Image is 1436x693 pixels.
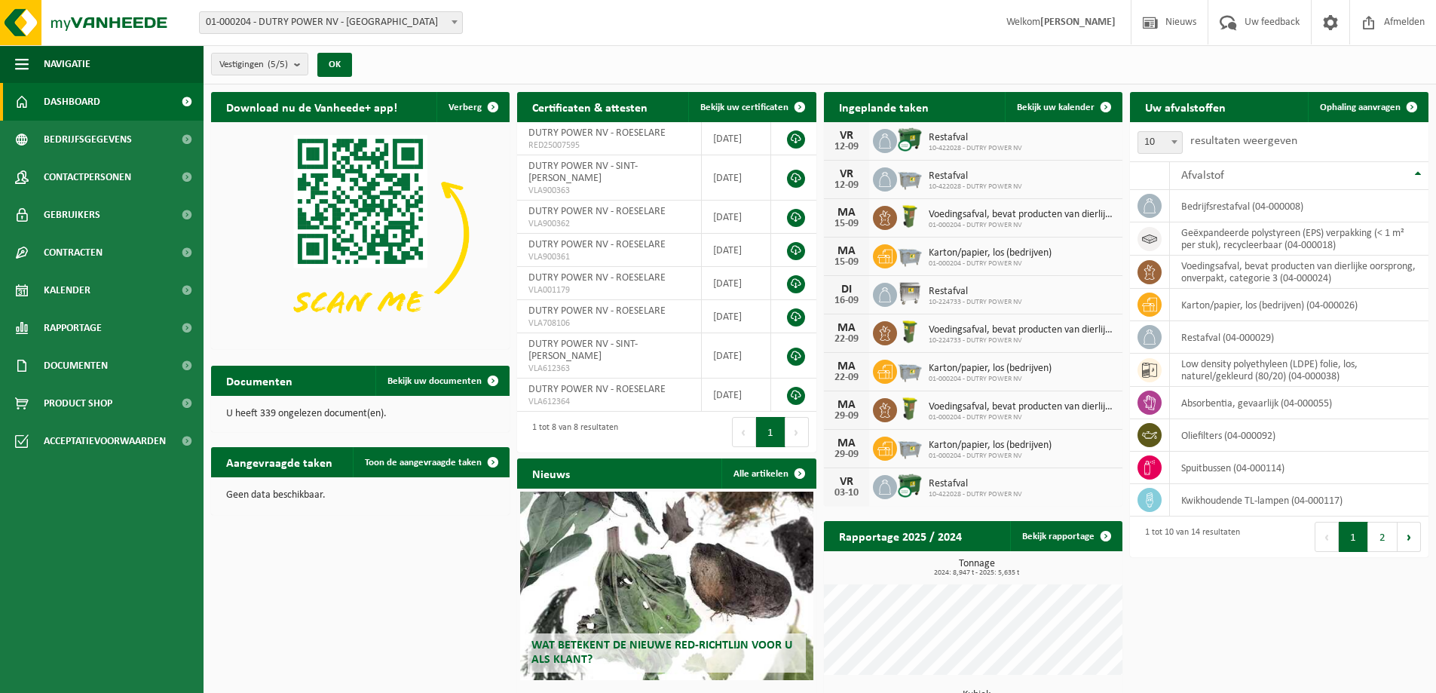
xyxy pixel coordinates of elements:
[1339,522,1368,552] button: 1
[897,165,923,191] img: WB-2500-GAL-GY-01
[831,411,862,422] div: 29-09
[528,363,690,375] span: VLA612363
[831,284,862,296] div: DI
[44,83,100,121] span: Dashboard
[831,559,1122,577] h3: Tonnage
[897,204,923,229] img: WB-0060-HPE-GN-50
[44,45,90,83] span: Navigatie
[897,127,923,152] img: WB-1100-CU
[1170,222,1428,256] td: geëxpandeerde polystyreen (EPS) verpakking (< 1 m² per stuk), recycleerbaar (04-000018)
[44,234,103,271] span: Contracten
[1170,387,1428,419] td: absorbentia, gevaarlijk (04-000055)
[1320,103,1401,112] span: Ophaling aanvragen
[824,92,944,121] h2: Ingeplande taken
[387,376,482,386] span: Bekijk uw documenten
[929,478,1022,490] span: Restafval
[528,396,690,408] span: VLA612364
[365,458,482,468] span: Toon de aangevraagde taken
[831,360,862,373] div: MA
[1137,131,1183,154] span: 10
[897,473,923,498] img: WB-1100-CU
[831,488,862,498] div: 03-10
[44,422,166,460] span: Acceptatievoorwaarden
[831,449,862,460] div: 29-09
[528,140,690,152] span: RED25007595
[449,103,482,112] span: Verberg
[1130,92,1241,121] h2: Uw afvalstoffen
[929,452,1052,461] span: 01-000204 - DUTRY POWER NV
[831,180,862,191] div: 12-09
[688,92,815,122] a: Bekijk uw certificaten
[929,286,1022,298] span: Restafval
[831,476,862,488] div: VR
[211,92,412,121] h2: Download nu de Vanheede+ app!
[1170,452,1428,484] td: spuitbussen (04-000114)
[528,317,690,330] span: VLA708106
[702,300,771,333] td: [DATE]
[44,158,131,196] span: Contactpersonen
[702,155,771,201] td: [DATE]
[8,660,252,693] iframe: chat widget
[226,490,494,501] p: Geen data beschikbaar.
[1137,520,1240,553] div: 1 tot 10 van 14 resultaten
[520,492,813,680] a: Wat betekent de nieuwe RED-richtlijn voor u als klant?
[929,247,1052,259] span: Karton/papier, los (bedrijven)
[528,251,690,263] span: VLA900361
[517,458,585,488] h2: Nieuws
[897,281,923,306] img: WB-1100-GAL-GY-02
[702,201,771,234] td: [DATE]
[831,399,862,411] div: MA
[1005,92,1121,122] a: Bekijk uw kalender
[44,309,102,347] span: Rapportage
[1315,522,1339,552] button: Previous
[929,324,1115,336] span: Voedingsafval, bevat producten van dierlijke oorsprong, onverpakt, categorie 3
[1017,103,1095,112] span: Bekijk uw kalender
[528,185,690,197] span: VLA900363
[929,259,1052,268] span: 01-000204 - DUTRY POWER NV
[528,284,690,296] span: VLA001179
[44,121,132,158] span: Bedrijfsgegevens
[525,415,618,449] div: 1 tot 8 van 8 resultaten
[702,333,771,379] td: [DATE]
[831,168,862,180] div: VR
[528,206,666,217] span: DUTRY POWER NV - ROESELARE
[1170,321,1428,354] td: restafval (04-000029)
[200,12,462,33] span: 01-000204 - DUTRY POWER NV - ROESELARE
[929,336,1115,345] span: 10-224733 - DUTRY POWER NV
[211,53,308,75] button: Vestigingen(5/5)
[44,347,108,385] span: Documenten
[929,170,1022,182] span: Restafval
[929,401,1115,413] span: Voedingsafval, bevat producten van dierlijke oorsprong, onverpakt, categorie 3
[1398,522,1421,552] button: Next
[353,447,508,477] a: Toon de aangevraagde taken
[211,447,348,477] h2: Aangevraagde taken
[1170,419,1428,452] td: oliefilters (04-000092)
[702,379,771,412] td: [DATE]
[897,319,923,345] img: WB-0060-HPE-GN-50
[702,234,771,267] td: [DATE]
[1170,354,1428,387] td: low density polyethyleen (LDPE) folie, los, naturel/gekleurd (80/20) (04-000038)
[1170,289,1428,321] td: karton/papier, los (bedrijven) (04-000026)
[831,207,862,219] div: MA
[1170,190,1428,222] td: bedrijfsrestafval (04-000008)
[831,130,862,142] div: VR
[226,409,494,419] p: U heeft 339 ongelezen document(en).
[831,569,1122,577] span: 2024: 8,947 t - 2025: 5,635 t
[929,440,1052,452] span: Karton/papier, los (bedrijven)
[831,245,862,257] div: MA
[1308,92,1427,122] a: Ophaling aanvragen
[528,127,666,139] span: DUTRY POWER NV - ROESELARE
[929,298,1022,307] span: 10-224733 - DUTRY POWER NV
[702,267,771,300] td: [DATE]
[44,196,100,234] span: Gebruikers
[317,53,352,77] button: OK
[929,132,1022,144] span: Restafval
[732,417,756,447] button: Previous
[219,54,288,76] span: Vestigingen
[831,437,862,449] div: MA
[785,417,809,447] button: Next
[756,417,785,447] button: 1
[929,363,1052,375] span: Karton/papier, los (bedrijven)
[897,396,923,422] img: WB-0060-HPE-GN-50
[528,384,666,395] span: DUTRY POWER NV - ROESELARE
